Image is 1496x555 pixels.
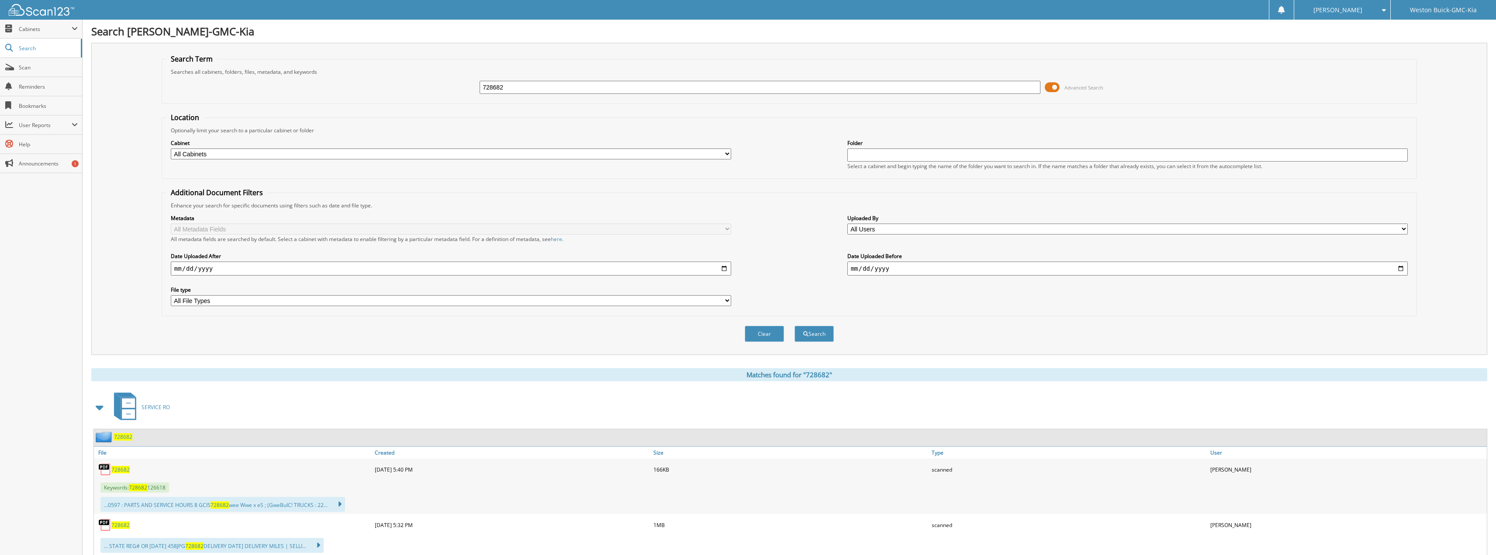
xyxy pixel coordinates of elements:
div: [PERSON_NAME] [1208,516,1487,534]
span: Cabinets [19,25,72,33]
input: start [171,262,732,276]
img: PDF.png [98,463,111,476]
a: 728682 [111,521,130,529]
span: Weston Buick-GMC-Kia [1410,7,1477,13]
a: User [1208,447,1487,458]
img: scan123-logo-white.svg [9,4,74,16]
img: folder2.png [96,431,114,442]
a: 728682 [114,433,132,441]
a: Created [373,447,651,458]
div: Optionally limit your search to a particular cabinet or folder [166,127,1412,134]
img: PDF.png [98,518,111,531]
label: Folder [847,139,1408,147]
span: Help [19,141,78,148]
span: Advanced Search [1064,84,1103,91]
div: [DATE] 5:32 PM [373,516,651,534]
span: User Reports [19,121,72,129]
div: 166KB [651,461,930,478]
div: 1MB [651,516,930,534]
a: Type [929,447,1208,458]
div: Searches all cabinets, folders, files, metadata, and keywords [166,68,1412,76]
legend: Location [166,113,204,122]
label: Uploaded By [847,214,1408,222]
a: here [551,235,562,243]
button: Clear [745,326,784,342]
div: scanned [929,516,1208,534]
span: SERVICE RO [142,403,170,411]
span: 728682 [211,501,229,509]
div: ... STATE REG# OR [DATE] 458JPG DELIVERY DATE] DELIVERY MILES | SELLI... [100,538,324,553]
div: [PERSON_NAME] [1208,461,1487,478]
input: end [847,262,1408,276]
button: Search [795,326,834,342]
span: Announcements [19,160,78,167]
div: ...0597 : PARTS AND SERVICE HOURS 8 GCIS wee Wwe x eS ; (GweBuIC! TRUCKS : 22... [100,497,345,512]
h1: Search [PERSON_NAME]-GMC-Kia [91,24,1487,38]
span: Reminders [19,83,78,90]
span: 728682 [185,542,204,550]
label: Date Uploaded Before [847,252,1408,260]
a: File [94,447,373,458]
a: 728682 [111,466,130,473]
span: Scan [19,64,78,71]
legend: Additional Document Filters [166,188,267,197]
legend: Search Term [166,54,217,64]
span: 728682 [129,484,147,491]
label: Cabinet [171,139,732,147]
label: Date Uploaded After [171,252,732,260]
span: Bookmarks [19,102,78,110]
div: [DATE] 5:40 PM [373,461,651,478]
label: Metadata [171,214,732,222]
span: [PERSON_NAME] [1313,7,1362,13]
div: Matches found for "728682" [91,368,1487,381]
div: Enhance your search for specific documents using filters such as date and file type. [166,202,1412,209]
div: 1 [72,160,79,167]
div: All metadata fields are searched by default. Select a cabinet with metadata to enable filtering b... [171,235,732,243]
span: Search [19,45,76,52]
a: SERVICE RO [109,390,170,424]
div: scanned [929,461,1208,478]
label: File type [171,286,732,293]
span: Keywords: 126618 [100,483,169,493]
div: Select a cabinet and begin typing the name of the folder you want to search in. If the name match... [847,162,1408,170]
a: Size [651,447,930,458]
